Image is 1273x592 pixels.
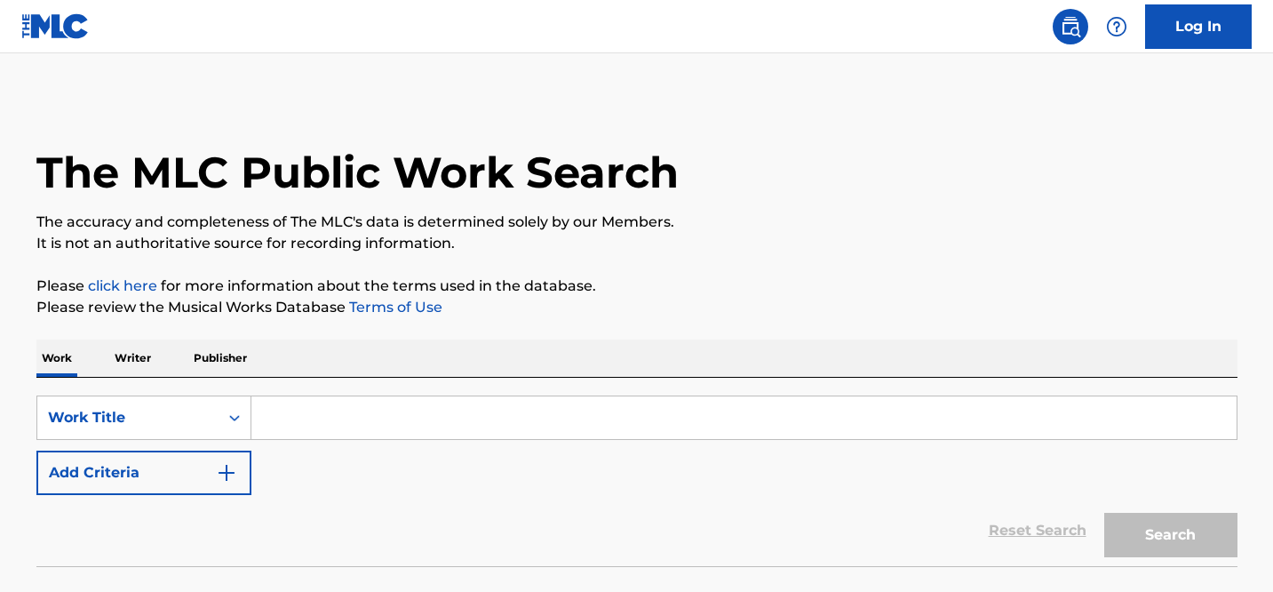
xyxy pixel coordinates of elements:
[48,407,208,428] div: Work Title
[36,396,1237,566] form: Search Form
[1106,16,1127,37] img: help
[36,276,1237,297] p: Please for more information about the terms used in the database.
[1060,16,1081,37] img: search
[36,146,679,199] h1: The MLC Public Work Search
[36,233,1237,254] p: It is not an authoritative source for recording information.
[36,340,77,377] p: Work
[216,462,237,484] img: 9d2ae6d4665cec9f34b9.svg
[109,340,156,377] p: Writer
[1053,9,1088,44] a: Public Search
[1099,9,1134,44] div: Help
[346,299,442,316] a: Terms of Use
[188,340,252,377] p: Publisher
[36,297,1237,318] p: Please review the Musical Works Database
[1184,507,1273,592] iframe: Chat Widget
[1145,4,1252,49] a: Log In
[36,212,1237,233] p: The accuracy and completeness of The MLC's data is determined solely by our Members.
[36,451,251,495] button: Add Criteria
[21,13,90,39] img: MLC Logo
[88,277,157,294] a: click here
